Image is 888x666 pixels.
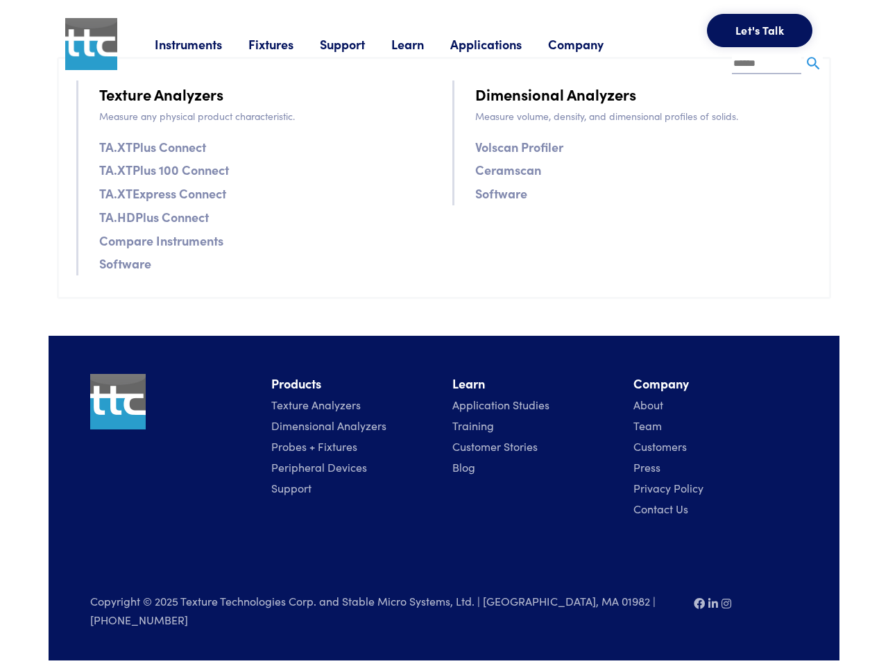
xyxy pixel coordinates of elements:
[452,374,617,394] li: Learn
[99,207,209,227] a: TA.HDPlus Connect
[271,397,361,412] a: Texture Analyzers
[155,35,248,53] a: Instruments
[475,183,527,203] a: Software
[633,480,703,495] a: Privacy Policy
[475,82,636,106] a: Dimensional Analyzers
[633,397,663,412] a: About
[90,592,677,629] p: Copyright © 2025 Texture Technologies Corp. and Stable Micro Systems, Ltd. | [GEOGRAPHIC_DATA], M...
[475,108,812,123] p: Measure volume, density, and dimensional profiles of solids.
[271,374,436,394] li: Products
[475,137,563,157] a: Volscan Profiler
[99,230,223,250] a: Compare Instruments
[271,418,386,433] a: Dimensional Analyzers
[707,14,812,47] button: Let's Talk
[99,82,223,106] a: Texture Analyzers
[450,35,548,53] a: Applications
[65,18,117,70] img: ttc_logo_1x1_v1.0.png
[633,438,687,454] a: Customers
[99,108,436,123] p: Measure any physical product characteristic.
[99,253,151,273] a: Software
[90,374,146,429] img: ttc_logo_1x1_v1.0.png
[452,438,538,454] a: Customer Stories
[452,459,475,475] a: Blog
[475,160,541,180] a: Ceramscan
[271,459,367,475] a: Peripheral Devices
[633,374,798,394] li: Company
[271,480,311,495] a: Support
[271,438,357,454] a: Probes + Fixtures
[452,397,549,412] a: Application Studies
[633,459,660,475] a: Press
[90,612,188,627] a: [PHONE_NUMBER]
[99,160,229,180] a: TA.XTPlus 100 Connect
[452,418,494,433] a: Training
[633,501,688,516] a: Contact Us
[633,418,662,433] a: Team
[391,35,450,53] a: Learn
[99,183,226,203] a: TA.XTExpress Connect
[320,35,391,53] a: Support
[248,35,320,53] a: Fixtures
[99,137,206,157] a: TA.XTPlus Connect
[548,35,630,53] a: Company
